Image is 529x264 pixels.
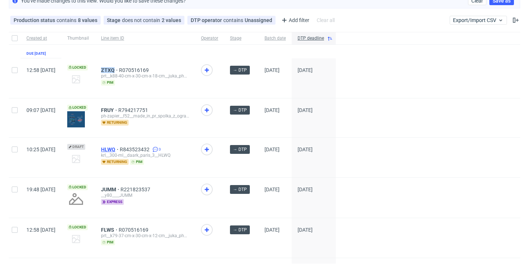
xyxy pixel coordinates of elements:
a: 3 [151,147,161,152]
div: prt__k88-40-cm-x-30-cm-x-18-cm__juka_pharma_gmbh__ZTXQ [101,73,189,79]
span: contains [57,17,78,23]
span: Production status [14,17,57,23]
a: R843523432 [120,147,151,152]
span: [DATE] [298,147,313,152]
a: FRUY [101,107,118,113]
span: [DATE] [264,227,280,233]
div: Unassigned [245,17,272,23]
span: 10:25 [DATE] [26,147,55,152]
div: Due [DATE] [26,51,46,57]
span: [DATE] [264,67,280,73]
span: does not contain [122,17,162,23]
div: Add filter [278,14,311,26]
span: contains [223,17,245,23]
div: ph-zapier__f52__made_in_pr_spolka_z_ograniczona_odpowiedzialnoscia__FRUY [101,113,189,119]
span: [DATE] [298,67,313,73]
div: krl__300-ml__daark_paris_3__HLWQ [101,152,189,158]
span: → DTP [233,107,247,113]
span: 12:58 [DATE] [26,227,55,233]
span: Created at [26,35,55,41]
span: returning [101,159,129,165]
a: R070516169 [119,227,150,233]
span: Line item ID [101,35,189,41]
span: [DATE] [298,107,313,113]
a: HLWQ [101,147,120,152]
span: 09:07 [DATE] [26,107,55,113]
button: Export/Import CSV [450,16,507,25]
span: Draft [67,144,85,150]
span: pim [101,80,115,86]
div: __y80____JUMM [101,192,189,198]
span: Operator [201,35,218,41]
a: R794217751 [118,107,150,113]
span: → DTP [233,186,247,193]
span: 3 [159,147,161,152]
span: DTP deadline [298,35,324,41]
span: Locked [67,105,88,111]
span: Locked [67,224,88,230]
div: prt__k79-37-cm-x-30-cm-x-12-cm__juka_pharma_gmbh__FLWS [101,233,189,239]
span: [DATE] [264,187,280,192]
a: ZTXQ [101,67,119,73]
a: R070516169 [119,67,150,73]
span: returning [101,120,129,126]
img: version_two_editor_design.png [67,111,85,127]
span: Stage [107,17,122,23]
a: R221823537 [120,187,152,192]
span: [DATE] [264,147,280,152]
span: Thumbnail [67,35,89,41]
span: Locked [67,184,88,190]
span: 12:58 [DATE] [26,67,55,73]
span: → DTP [233,146,247,153]
span: Export/Import CSV [453,17,504,23]
div: 2 values [162,17,181,23]
a: FLWS [101,227,119,233]
span: [DATE] [298,227,313,233]
a: JUMM [101,187,120,192]
img: no_design.png [67,190,85,208]
div: 8 values [78,17,97,23]
span: → DTP [233,67,247,73]
div: Clear all [315,15,336,25]
span: DTP operator [191,17,223,23]
span: pim [101,239,115,245]
span: → DTP [233,227,247,233]
span: Stage [230,35,253,41]
span: [DATE] [298,187,313,192]
span: 19:48 [DATE] [26,187,55,192]
span: [DATE] [264,107,280,113]
span: pim [130,159,144,165]
span: express [101,199,124,205]
span: Batch date [264,35,286,41]
span: Locked [67,65,88,70]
